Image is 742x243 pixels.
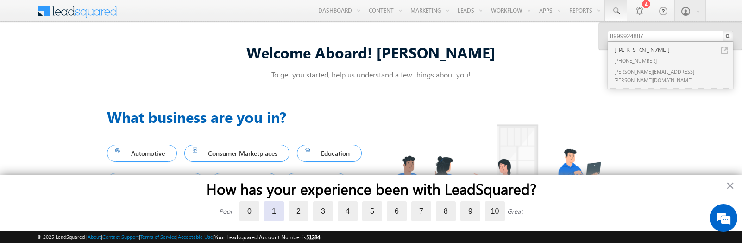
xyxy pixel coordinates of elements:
[507,207,523,216] div: Great
[387,201,407,221] label: 6
[313,201,333,221] label: 3
[338,201,358,221] label: 4
[612,66,736,85] div: [PERSON_NAME][EMAIL_ADDRESS][PERSON_NAME][DOMAIN_NAME]
[612,45,736,55] div: [PERSON_NAME]
[460,201,480,221] label: 9
[411,201,431,221] label: 7
[306,234,320,241] span: 51284
[264,201,284,221] label: 1
[88,234,101,240] a: About
[362,201,382,221] label: 5
[107,106,371,128] h3: What business are you in?
[608,31,733,42] input: Search Leads
[115,147,169,160] span: Automotive
[289,201,308,221] label: 2
[485,201,505,221] label: 10
[239,201,259,221] label: 0
[214,234,320,241] span: Your Leadsquared Account Number is
[305,147,353,160] span: Education
[19,180,723,198] h2: How has your experience been with LeadSquared?
[726,178,735,193] button: Close
[107,42,635,62] div: Welcome Aboard! [PERSON_NAME]
[107,70,635,79] p: To get you started, help us understand a few things about you!
[102,234,139,240] a: Contact Support
[140,234,176,240] a: Terms of Service
[193,147,282,160] span: Consumer Marketplaces
[37,233,320,242] span: © 2025 LeadSquared | | | | |
[436,201,456,221] label: 8
[612,55,736,66] div: [PHONE_NUMBER]
[178,234,213,240] a: Acceptable Use
[219,207,233,216] div: Poor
